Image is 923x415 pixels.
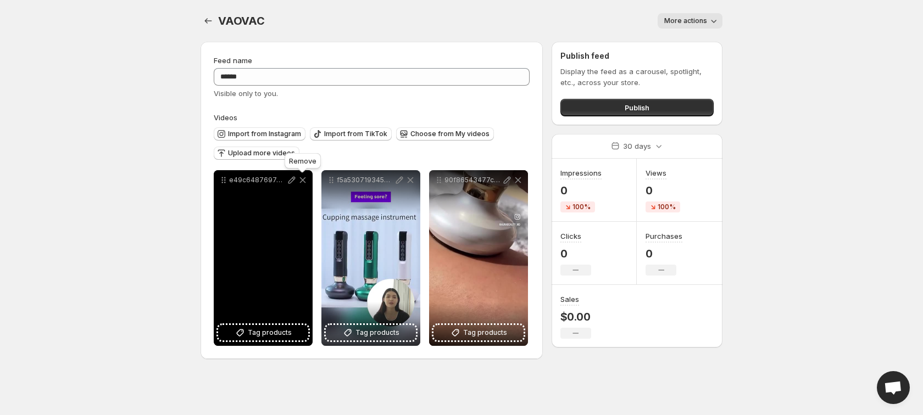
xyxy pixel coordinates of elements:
[218,14,265,27] span: VAOVAC
[646,167,666,178] h3: Views
[646,184,680,197] p: 0
[463,327,507,338] span: Tag products
[658,203,676,211] span: 100%
[646,231,682,242] h3: Purchases
[560,99,714,116] button: Publish
[229,176,286,184] p: e49c6487697e4018a6ed9c6aeab1413b
[355,327,399,338] span: Tag products
[560,184,602,197] p: 0
[560,167,602,178] h3: Impressions
[396,127,494,141] button: Choose from My videos
[444,176,502,184] p: 90f86543477c4dceb6219c4d8e456b74
[623,141,651,152] p: 30 days
[228,130,301,138] span: Import from Instagram
[560,231,581,242] h3: Clicks
[410,130,490,138] span: Choose from My videos
[433,325,524,340] button: Tag products
[248,327,292,338] span: Tag products
[560,51,714,61] h2: Publish feed
[658,13,722,29] button: More actions
[646,247,682,260] p: 0
[214,113,237,122] span: Videos
[214,56,252,65] span: Feed name
[560,66,714,88] p: Display the feed as a carousel, spotlight, etc., across your store.
[326,325,416,340] button: Tag products
[324,130,387,138] span: Import from TikTok
[625,102,649,113] span: Publish
[429,170,528,346] div: 90f86543477c4dceb6219c4d8e456b74Tag products
[337,176,394,184] p: f5a5307193454dc7ad22fc741b57b30f
[664,16,707,25] span: More actions
[214,89,278,98] span: Visible only to you.
[218,325,308,340] button: Tag products
[877,371,910,404] a: Open chat
[201,13,216,29] button: Settings
[572,203,591,211] span: 100%
[560,294,579,305] h3: Sales
[214,147,299,160] button: Upload more videos
[310,127,392,141] button: Import from TikTok
[560,247,591,260] p: 0
[321,170,420,346] div: f5a5307193454dc7ad22fc741b57b30fTag products
[228,149,295,158] span: Upload more videos
[214,170,313,346] div: e49c6487697e4018a6ed9c6aeab1413bTag products
[214,127,305,141] button: Import from Instagram
[560,310,591,323] p: $0.00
